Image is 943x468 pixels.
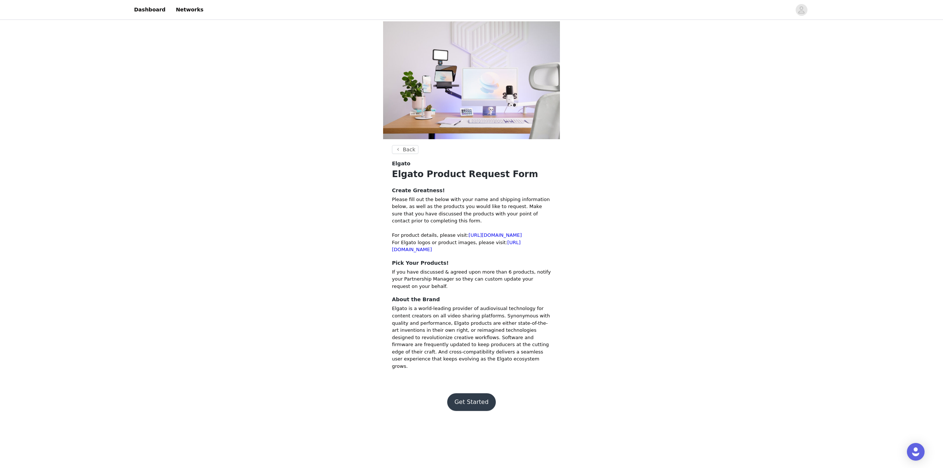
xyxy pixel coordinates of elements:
[392,187,551,194] h4: Create Greatness!
[469,232,522,238] a: [URL][DOMAIN_NAME]
[392,196,551,239] p: Please fill out the below with your name and shipping information below, as well as the products ...
[392,145,418,154] button: Back
[392,259,551,267] h4: Pick Your Products!
[907,443,925,461] div: Open Intercom Messenger
[130,1,170,18] a: Dashboard
[392,305,551,370] p: Elgato is a world-leading provider of audiovisual technology for content creators on all video sh...
[798,4,805,16] div: avatar
[383,21,560,139] img: campaign image
[392,168,551,181] h1: Elgato Product Request Form
[447,393,496,411] button: Get Started
[392,296,551,303] h4: About the Brand
[392,239,551,253] p: For Elgato logos or product images, please visit:
[392,160,410,168] span: Elgato
[392,268,551,290] p: If you have discussed & agreed upon more than 6 products, notify your Partnership Manager so they...
[171,1,208,18] a: Networks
